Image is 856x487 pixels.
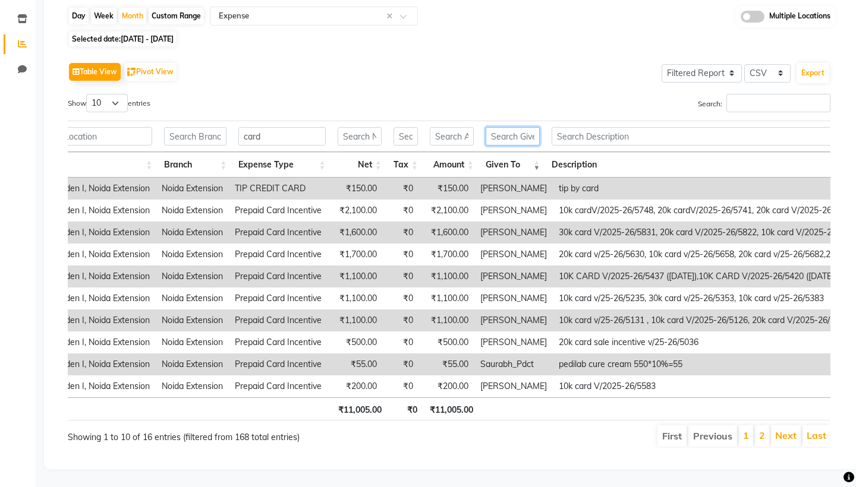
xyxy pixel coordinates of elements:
input: Search Branch [164,127,226,146]
td: Looks Golden I, Noida Extension [22,375,156,397]
td: Noida Extension [156,287,229,309]
td: ₹1,600.00 [328,222,383,243]
td: Looks Golden I, Noida Extension [22,287,156,309]
td: ₹1,100.00 [328,287,383,309]
td: Noida Extension [156,353,229,375]
td: ₹0 [383,309,419,331]
input: Search Amount [430,127,474,146]
td: TIP CREDIT CARD [229,178,328,200]
td: ₹1,700.00 [419,243,474,265]
td: ₹200.00 [328,375,383,397]
input: Search Given To [486,127,540,146]
label: Show entries [68,94,150,112]
td: ₹0 [383,243,419,265]
td: ₹0 [383,222,419,243]
td: ₹0 [383,265,419,287]
td: Noida Extension [156,178,229,200]
input: Search Net [338,127,382,146]
th: Net: activate to sort column ascending [332,152,388,178]
td: ₹500.00 [419,331,474,353]
td: Looks Golden I, Noida Extension [22,353,156,375]
td: Looks Golden I, Noida Extension [22,243,156,265]
td: [PERSON_NAME] [474,265,553,287]
th: ₹0 [388,397,423,420]
td: Noida Extension [156,243,229,265]
th: Amount: activate to sort column ascending [424,152,480,178]
td: ₹55.00 [419,353,474,375]
td: Noida Extension [156,331,229,353]
td: Prepaid Card Incentive [229,243,328,265]
td: ₹1,100.00 [419,309,474,331]
th: Expense Type: activate to sort column ascending [232,152,331,178]
td: Noida Extension [156,375,229,397]
td: ₹0 [383,287,419,309]
label: Search: [698,94,830,112]
a: Next [775,429,797,441]
td: Looks Golden I, Noida Extension [22,200,156,222]
td: Prepaid Card Incentive [229,265,328,287]
td: Looks Golden I, Noida Extension [22,331,156,353]
td: [PERSON_NAME] [474,287,553,309]
th: ₹11,005.00 [423,397,479,420]
div: Custom Range [149,8,204,24]
td: Prepaid Card Incentive [229,200,328,222]
td: [PERSON_NAME] [474,309,553,331]
td: ₹0 [383,375,419,397]
input: Search Location [30,127,152,146]
td: Looks Golden I, Noida Extension [22,178,156,200]
th: Given To: activate to sort column ascending [480,152,546,178]
div: Month [119,8,146,24]
td: Noida Extension [156,265,229,287]
td: ₹2,100.00 [328,200,383,222]
td: Looks Golden I, Noida Extension [22,309,156,331]
td: Noida Extension [156,200,229,222]
th: Location: activate to sort column ascending [24,152,158,178]
span: Clear all [386,10,396,23]
td: ₹1,600.00 [419,222,474,243]
td: ₹150.00 [328,178,383,200]
td: Prepaid Card Incentive [229,287,328,309]
div: Day [69,8,89,24]
span: [DATE] - [DATE] [121,34,174,43]
td: ₹150.00 [419,178,474,200]
td: ₹200.00 [419,375,474,397]
td: ₹1,100.00 [328,309,383,331]
td: ₹500.00 [328,331,383,353]
td: Looks Golden I, Noida Extension [22,265,156,287]
input: Search Tax [394,127,418,146]
td: Prepaid Card Incentive [229,375,328,397]
a: 1 [743,429,749,441]
td: Prepaid Card Incentive [229,331,328,353]
span: Multiple Locations [769,11,830,23]
th: Branch: activate to sort column ascending [158,152,232,178]
td: ₹2,100.00 [419,200,474,222]
input: Search Expense Type [238,127,325,146]
span: Selected date: [69,31,177,46]
td: Saurabh_Pdct [474,353,553,375]
td: Prepaid Card Incentive [229,353,328,375]
td: ₹55.00 [328,353,383,375]
td: ₹1,100.00 [328,265,383,287]
img: pivot.png [127,68,136,77]
button: Pivot View [124,63,177,81]
a: Last [807,429,826,441]
td: ₹1,100.00 [419,287,474,309]
td: ₹0 [383,178,419,200]
input: Search: [726,94,830,112]
td: [PERSON_NAME] [474,178,553,200]
td: ₹0 [383,200,419,222]
td: [PERSON_NAME] [474,375,553,397]
button: Export [797,63,829,83]
th: Tax: activate to sort column ascending [388,152,424,178]
td: [PERSON_NAME] [474,331,553,353]
a: 2 [759,429,765,441]
button: Table View [69,63,121,81]
td: Noida Extension [156,309,229,331]
td: ₹0 [383,331,419,353]
td: ₹0 [383,353,419,375]
td: ₹1,100.00 [419,265,474,287]
th: ₹11,005.00 [332,397,388,420]
td: Noida Extension [156,222,229,243]
td: Looks Golden I, Noida Extension [22,222,156,243]
td: ₹1,700.00 [328,243,383,265]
